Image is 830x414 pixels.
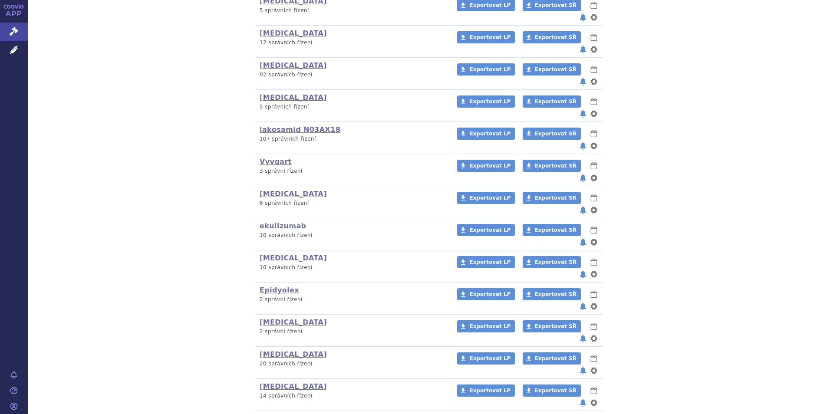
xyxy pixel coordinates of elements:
a: [MEDICAL_DATA] [260,382,327,391]
span: Exportovat SŘ [535,355,576,361]
button: nastavení [590,12,598,23]
span: Exportovat SŘ [535,323,576,329]
p: 6 správních řízení [260,200,446,207]
a: [MEDICAL_DATA] [260,350,327,358]
a: Exportovat LP [457,384,515,397]
button: nastavení [590,333,598,344]
button: notifikace [579,269,587,279]
span: Exportovat LP [469,163,511,169]
button: lhůty [590,161,598,171]
button: nastavení [590,398,598,408]
button: lhůty [590,193,598,203]
span: Exportovat LP [469,227,511,233]
a: [MEDICAL_DATA] [260,93,327,102]
a: [MEDICAL_DATA] [260,318,327,326]
p: 2 správní řízení [260,328,446,335]
a: Exportovat SŘ [523,31,581,43]
a: Exportovat LP [457,160,515,172]
p: 92 správních řízení [260,71,446,79]
button: lhůty [590,385,598,396]
p: 107 správních řízení [260,135,446,143]
button: lhůty [590,225,598,235]
span: Exportovat SŘ [535,34,576,40]
a: Exportovat SŘ [523,320,581,332]
button: lhůty [590,257,598,267]
span: Exportovat LP [469,259,511,265]
button: nastavení [590,237,598,247]
button: notifikace [579,173,587,183]
button: notifikace [579,76,587,87]
span: Exportovat LP [469,34,511,40]
button: notifikace [579,12,587,23]
span: Exportovat SŘ [535,2,576,8]
a: Exportovat SŘ [523,128,581,140]
a: Exportovat LP [457,95,515,108]
p: 10 správních řízení [260,264,446,271]
span: Exportovat SŘ [535,66,576,72]
button: notifikace [579,365,587,376]
span: Exportovat SŘ [535,195,576,201]
span: Exportovat LP [469,355,511,361]
button: lhůty [590,64,598,75]
button: nastavení [590,141,598,151]
a: Exportovat SŘ [523,192,581,204]
button: nastavení [590,269,598,279]
button: nastavení [590,44,598,55]
a: Exportovat SŘ [523,288,581,300]
a: Exportovat SŘ [523,95,581,108]
a: Exportovat LP [457,352,515,365]
p: 3 správní řízení [260,168,446,175]
p: 2 správní řízení [260,296,446,303]
button: nastavení [590,108,598,119]
a: Exportovat LP [457,128,515,140]
span: Exportovat LP [469,99,511,105]
p: 20 správních řízení [260,360,446,368]
a: [MEDICAL_DATA] [260,190,327,198]
button: nastavení [590,365,598,376]
span: Exportovat SŘ [535,99,576,105]
a: Epidyolex [260,286,299,294]
button: lhůty [590,289,598,299]
a: Exportovat SŘ [523,160,581,172]
button: notifikace [579,44,587,55]
span: Exportovat LP [469,2,511,8]
a: Exportovat LP [457,31,515,43]
button: notifikace [579,108,587,119]
button: notifikace [579,333,587,344]
a: [MEDICAL_DATA] [260,61,327,69]
a: Exportovat LP [457,320,515,332]
button: notifikace [579,237,587,247]
a: [MEDICAL_DATA] [260,29,327,37]
span: Exportovat LP [469,66,511,72]
a: Exportovat LP [457,288,515,300]
span: Exportovat LP [469,323,511,329]
button: lhůty [590,353,598,364]
p: 5 správních řízení [260,103,446,111]
span: Exportovat SŘ [535,291,576,297]
a: Exportovat SŘ [523,224,581,236]
span: Exportovat SŘ [535,227,576,233]
p: 14 správních řízení [260,392,446,400]
span: Exportovat LP [469,131,511,137]
a: Exportovat SŘ [523,256,581,268]
a: [MEDICAL_DATA] [260,254,327,262]
span: Exportovat SŘ [535,259,576,265]
a: Exportovat SŘ [523,384,581,397]
a: ekulizumab [260,222,306,230]
button: notifikace [579,301,587,312]
a: Exportovat LP [457,256,515,268]
span: Exportovat SŘ [535,163,576,169]
p: 5 správních řízení [260,7,446,14]
button: notifikace [579,141,587,151]
span: Exportovat SŘ [535,388,576,394]
button: lhůty [590,32,598,43]
button: nastavení [590,173,598,183]
button: nastavení [590,301,598,312]
p: 10 správních řízení [260,232,446,239]
button: notifikace [579,398,587,408]
button: nastavení [590,205,598,215]
a: Exportovat LP [457,63,515,76]
span: Exportovat LP [469,195,511,201]
a: lakosamid N03AX18 [260,125,340,134]
button: lhůty [590,128,598,139]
